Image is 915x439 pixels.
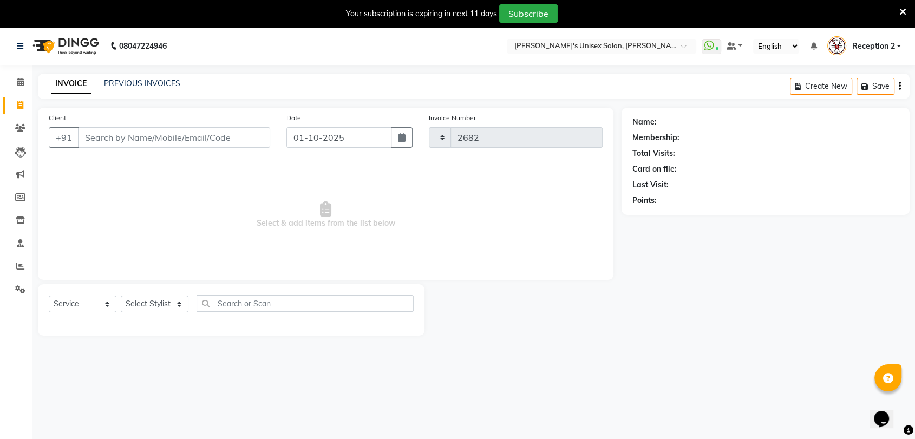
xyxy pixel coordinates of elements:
b: 08047224946 [119,31,167,61]
button: Subscribe [499,4,558,23]
iframe: chat widget [870,396,904,428]
a: PREVIOUS INVOICES [104,78,180,88]
span: Select & add items from the list below [49,161,603,269]
img: logo [28,31,102,61]
img: Reception 2 [827,36,846,55]
button: +91 [49,127,79,148]
div: Card on file: [632,163,677,175]
div: Points: [632,195,657,206]
div: Last Visit: [632,179,669,191]
div: Name: [632,116,657,128]
span: Reception 2 [852,41,894,52]
a: INVOICE [51,74,91,94]
button: Create New [790,78,852,95]
label: Date [286,113,301,123]
label: Client [49,113,66,123]
label: Invoice Number [429,113,476,123]
button: Save [857,78,894,95]
div: Your subscription is expiring in next 11 days [346,8,497,19]
div: Membership: [632,132,679,143]
input: Search by Name/Mobile/Email/Code [78,127,270,148]
div: Total Visits: [632,148,675,159]
input: Search or Scan [197,295,414,312]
